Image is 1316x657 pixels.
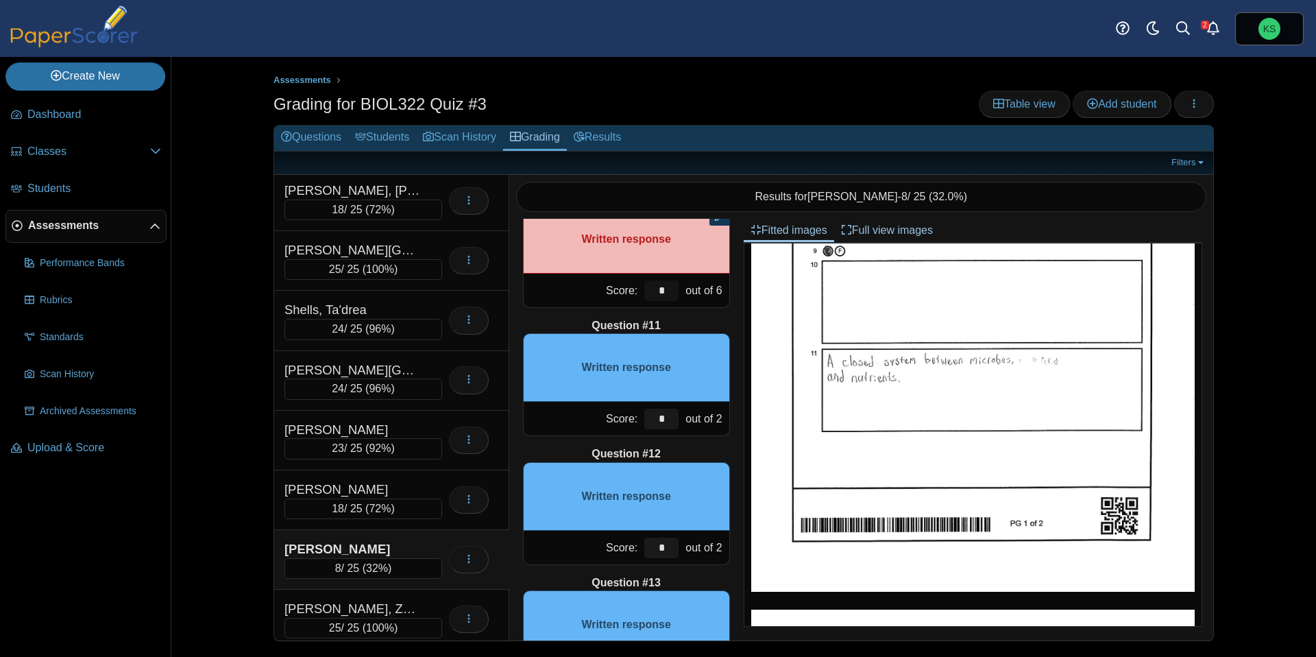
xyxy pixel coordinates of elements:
a: Alerts [1198,14,1228,44]
a: Scan History [416,126,503,151]
a: Table view [979,91,1070,118]
div: / 25 ( ) [284,319,442,339]
a: Rubrics [19,284,167,317]
span: 96% [369,383,391,394]
a: PaperScorer [5,38,143,49]
span: Rubrics [40,294,161,307]
a: Archived Assessments [19,395,167,428]
span: Archived Assessments [40,405,161,418]
div: Score: [524,402,642,435]
span: 32.0% [932,191,963,202]
a: Grading [503,126,567,151]
div: out of 2 [682,402,729,435]
span: Table view [993,98,1056,110]
span: 18 [332,503,344,514]
a: Full view images [834,219,940,242]
span: 8 [901,191,907,202]
span: Scan History [40,368,161,381]
div: [PERSON_NAME] [284,481,422,499]
span: Add student [1087,98,1156,110]
span: 72% [369,503,391,514]
div: / 25 ( ) [284,618,442,638]
div: Written response [523,462,730,531]
span: 72% [369,204,391,215]
a: Fitted images [744,219,834,242]
span: 25 [329,263,341,275]
div: Shells, Ta'drea [284,301,422,319]
a: Performance Bands [19,247,167,280]
a: Dashboard [5,99,167,132]
span: Assessments [28,218,149,233]
div: [PERSON_NAME], [PERSON_NAME] [284,182,422,200]
div: / 25 ( ) [284,259,442,280]
a: Questions [274,126,348,151]
span: Standards [40,331,161,344]
span: Kevin Shuman [1263,24,1276,34]
span: 92% [369,442,391,454]
span: Students [27,181,161,196]
a: Kevin Shuman [1235,12,1304,45]
div: Results for - / 25 ( ) [516,182,1207,212]
div: [PERSON_NAME] [284,540,422,558]
span: Classes [27,144,150,159]
a: Students [5,173,167,206]
a: Results [567,126,628,151]
a: Students [348,126,416,151]
div: [PERSON_NAME], Zaeleya [284,600,422,618]
a: Classes [5,136,167,169]
a: Assessments [270,72,334,89]
div: Score: [524,531,642,564]
img: 3165043_OCTOBER_6_2025T15_38_55_893000000.jpeg [751,17,1195,592]
b: Question #13 [592,575,660,590]
span: Upload & Score [27,440,161,455]
span: 24 [332,383,344,394]
a: Add student [1073,91,1171,118]
div: Written response [523,205,730,274]
a: Upload & Score [5,432,167,465]
div: out of 2 [682,531,729,564]
span: [PERSON_NAME] [807,191,898,202]
b: Question #11 [592,318,660,333]
div: / 25 ( ) [284,200,442,220]
div: / 25 ( ) [284,558,442,579]
a: Standards [19,321,167,354]
div: / 25 ( ) [284,379,442,399]
div: [PERSON_NAME][GEOGRAPHIC_DATA] [284,241,422,259]
span: 100% [366,622,394,634]
span: Performance Bands [40,256,161,270]
img: PaperScorer [5,5,143,47]
span: 24 [332,323,344,335]
a: Assessments [5,210,167,243]
div: out of 6 [682,274,729,307]
div: Score: [524,274,642,307]
span: Kevin Shuman [1258,18,1280,40]
span: Assessments [273,75,331,85]
span: 100% [366,263,394,275]
span: 8 [335,562,341,574]
span: 96% [369,323,391,335]
h1: Grading for BIOL322 Quiz #3 [273,93,487,116]
span: 18 [332,204,344,215]
span: 25 [329,622,341,634]
b: Question #12 [592,446,660,462]
a: Scan History [19,358,167,391]
span: Dashboard [27,107,161,122]
a: Create New [5,62,165,90]
div: / 25 ( ) [284,499,442,519]
a: Filters [1168,156,1210,169]
div: [PERSON_NAME] [284,421,422,439]
div: Written response [523,333,730,402]
span: 23 [332,442,344,454]
div: / 25 ( ) [284,438,442,459]
span: 32% [366,562,388,574]
div: [PERSON_NAME][GEOGRAPHIC_DATA] [284,361,422,379]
